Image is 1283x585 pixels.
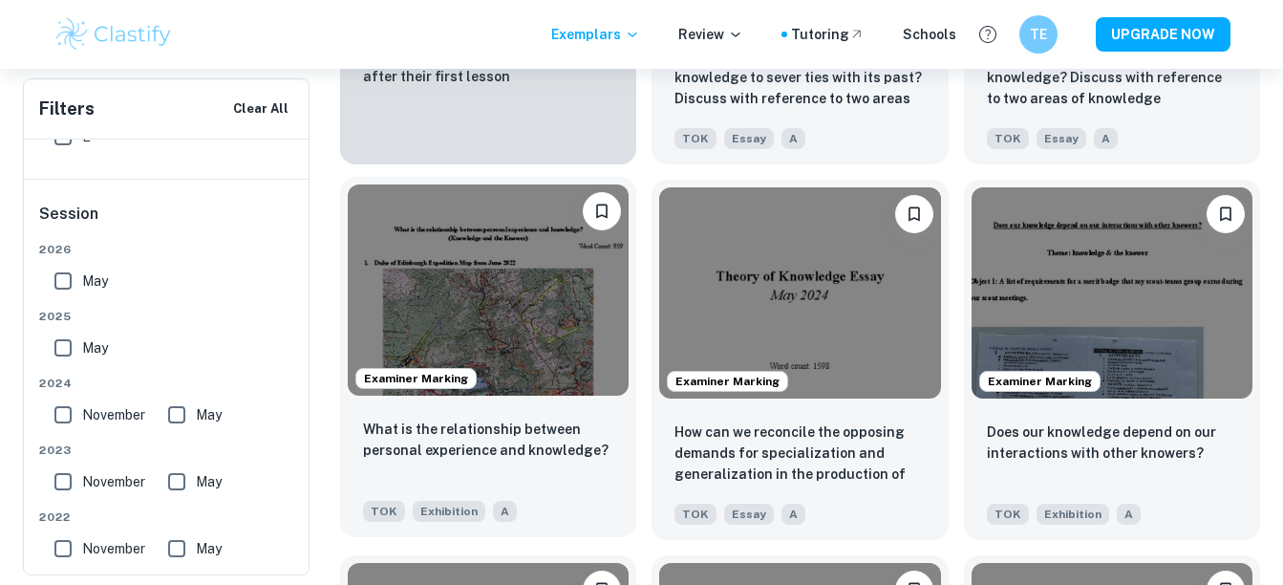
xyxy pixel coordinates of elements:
button: UPGRADE NOW [1096,17,1230,52]
span: May [82,337,108,358]
a: Examiner MarkingBookmarkHow can we reconcile the opposing demands for specialization and generali... [652,180,948,540]
span: 2024 [39,375,295,392]
span: November [82,471,145,492]
span: TOK [987,504,1029,525]
span: Examiner Marking [356,370,476,387]
span: May [196,538,222,559]
p: Exemplars [551,24,640,45]
span: November [82,404,145,425]
a: Tutoring [791,24,865,45]
img: TOK Exhibition example thumbnail: Does our knowledge depend on our interac [972,187,1252,399]
p: Review [678,24,743,45]
h6: TE [1027,24,1049,45]
button: TE [1019,15,1058,54]
a: Examiner MarkingBookmarkDoes our knowledge depend on our interactions with other knowers?TOKExhib... [964,180,1260,540]
h6: Filters [39,96,95,122]
p: What is the relationship between personal experience and knowledge? [363,419,613,461]
span: Examiner Marking [668,373,787,390]
img: TOK Exhibition example thumbnail: What is the relationship between persona [348,184,629,396]
span: Essay [724,504,774,525]
a: Schools [903,24,956,45]
a: Examiner MarkingBookmarkWhat is the relationship between personal experience and knowledge? TOKEx... [340,180,636,540]
span: TOK [674,504,716,525]
img: TOK Essay example thumbnail: How can we reconcile the opposing demand [659,187,940,399]
button: Help and Feedback [972,18,1004,51]
span: A [1117,504,1141,525]
span: May [82,271,108,292]
span: 2022 [39,509,295,526]
span: Exhibition [1037,504,1109,525]
button: Bookmark [583,192,621,230]
h6: Session [39,203,295,241]
span: 2023 [39,442,295,459]
span: 2026 [39,241,295,258]
p: Does our knowledge depend on our interactions with other knowers? [987,422,1237,464]
span: A [781,128,805,149]
span: November [82,538,145,559]
span: May [196,404,222,425]
button: Bookmark [895,195,933,233]
span: TOK [674,128,716,149]
span: 2025 [39,308,295,325]
span: Essay [724,128,774,149]
p: How can we reconcile the opposing demands for specialization and generalization in the production... [674,422,925,487]
p: Do we need custodians of knowledge? Discuss with reference to two areas of knowledge [987,46,1237,109]
span: A [1094,128,1118,149]
span: A [781,504,805,525]
button: Clear All [228,95,293,123]
span: May [196,471,222,492]
span: TOK [987,128,1029,149]
span: Exhibition [413,501,485,522]
img: Clastify logo [53,15,175,54]
span: Essay [1037,128,1086,149]
span: A [493,501,517,522]
button: Bookmark [1207,195,1245,233]
p: How might it benefit an area of knowledge to sever ties with its past? Discuss with reference to ... [674,46,925,111]
span: Examiner Marking [980,373,1100,390]
span: TOK [363,501,405,522]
